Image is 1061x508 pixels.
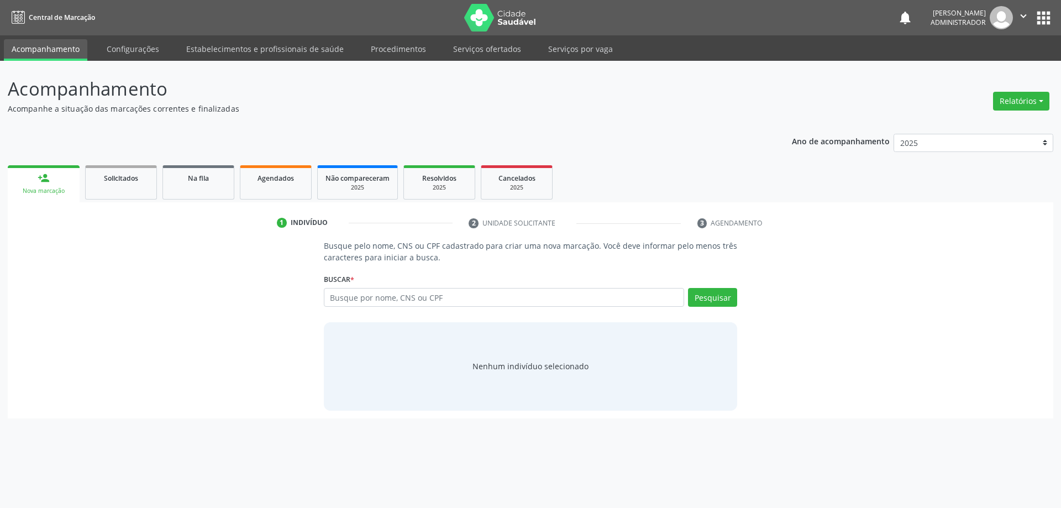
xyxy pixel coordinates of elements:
[897,10,913,25] button: notifications
[445,39,529,59] a: Serviços ofertados
[1017,10,1030,22] i: 
[99,39,167,59] a: Configurações
[38,172,50,184] div: person_add
[993,92,1049,111] button: Relatórios
[422,174,456,183] span: Resolvidos
[291,218,328,228] div: Indivíduo
[498,174,535,183] span: Cancelados
[792,134,890,148] p: Ano de acompanhamento
[104,174,138,183] span: Solicitados
[540,39,621,59] a: Serviços por vaga
[325,174,390,183] span: Não compareceram
[8,8,95,27] a: Central de Marcação
[363,39,434,59] a: Procedimentos
[8,75,739,103] p: Acompanhamento
[990,6,1013,29] img: img
[8,103,739,114] p: Acompanhe a situação das marcações correntes e finalizadas
[15,187,72,195] div: Nova marcação
[277,218,287,228] div: 1
[324,271,354,288] label: Buscar
[931,18,986,27] span: Administrador
[324,240,738,263] p: Busque pelo nome, CNS ou CPF cadastrado para criar uma nova marcação. Você deve informar pelo men...
[29,13,95,22] span: Central de Marcação
[258,174,294,183] span: Agendados
[4,39,87,61] a: Acompanhamento
[412,184,467,192] div: 2025
[489,184,544,192] div: 2025
[324,288,685,307] input: Busque por nome, CNS ou CPF
[931,8,986,18] div: [PERSON_NAME]
[688,288,737,307] button: Pesquisar
[325,184,390,192] div: 2025
[472,360,589,372] div: Nenhum indivíduo selecionado
[188,174,209,183] span: Na fila
[1034,8,1053,28] button: apps
[178,39,351,59] a: Estabelecimentos e profissionais de saúde
[1013,6,1034,29] button: 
